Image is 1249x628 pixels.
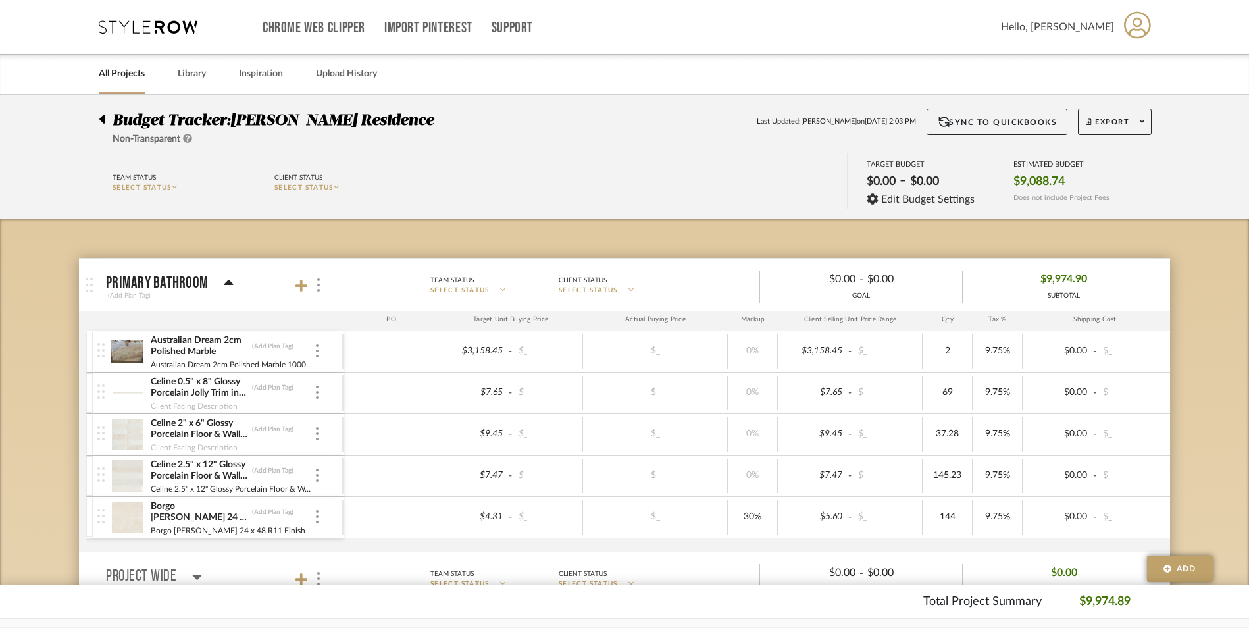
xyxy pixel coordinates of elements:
[559,579,618,589] span: SELECT STATUS
[97,509,105,523] img: vertical-grip.svg
[316,65,377,83] a: Upload History
[316,469,319,482] img: 3dots-v.svg
[251,383,294,392] div: (Add Plan Tag)
[492,22,533,34] a: Support
[150,483,314,496] div: Celine 2.5" x 12" Glossy Porcelain Floor & Wall Tile in White
[732,383,773,402] div: 0%
[1027,383,1091,402] div: $0.00
[507,386,515,400] span: -
[559,275,607,286] div: Client Status
[113,184,172,191] span: SELECT STATUS
[150,459,248,483] div: Celine 2.5" x 12" Glossy Porcelain Floor & Wall Tile in White
[863,269,952,290] div: $0.00
[1027,508,1091,527] div: $0.00
[251,342,294,351] div: (Add Plan Tag)
[559,286,618,296] span: SELECT STATUS
[251,425,294,434] div: (Add Plan Tag)
[150,376,248,400] div: Celine 0.5" x 8" Glossy Porcelain Jolly Trim in White
[1040,291,1087,301] div: SUBTOTAL
[757,117,801,128] span: Last Updated:
[801,117,857,128] span: [PERSON_NAME]
[1099,425,1163,444] div: $_
[97,384,105,399] img: vertical-grip.svg
[263,22,365,34] a: Chrome Web Clipper
[859,565,863,581] span: -
[1040,269,1087,290] span: $9,974.90
[977,466,1018,485] div: 9.75%
[973,311,1023,327] div: Tax %
[507,345,515,358] span: -
[906,170,943,193] div: $0.00
[106,569,176,585] p: Project Wide
[316,344,319,357] img: 3dots-v.svg
[854,466,919,485] div: $_
[150,524,306,537] div: Borgo [PERSON_NAME] 24 x 48 R11 Finish
[515,425,579,444] div: $_
[1091,469,1099,483] span: -
[344,311,438,327] div: PO
[1001,19,1114,35] span: Hello, [PERSON_NAME]
[1078,109,1152,135] button: Export
[1177,563,1196,575] span: Add
[900,174,906,193] span: –
[430,568,474,580] div: Team Status
[977,342,1018,361] div: 9.75%
[619,466,692,485] div: $_
[1013,174,1065,189] span: $9,088.74
[316,386,319,399] img: 3dots-v.svg
[782,342,846,361] div: $3,158.45
[1051,563,1077,583] span: $0.00
[86,311,1170,552] div: Primary Bathroom(Add Plan Tag)Team StatusSELECT STATUSClient StatusSELECT STATUS$0.00-$0.00GOAL$9...
[97,467,105,482] img: vertical-grip.svg
[1099,508,1163,527] div: $_
[782,466,846,485] div: $7.47
[111,419,143,450] img: b86d361e-aa8e-4a69-b634-56033c330e77_50x50.jpg
[430,275,474,286] div: Team Status
[316,510,319,523] img: 3dots-v.svg
[732,466,773,485] div: 0%
[515,342,579,361] div: $_
[113,134,180,144] span: Non-Transparent
[442,466,507,485] div: $7.47
[515,383,579,402] div: $_
[846,386,854,400] span: -
[863,563,952,583] div: $0.00
[442,508,507,527] div: $4.31
[619,508,692,527] div: $_
[515,466,579,485] div: $_
[111,336,143,367] img: a7111c74-fb62-41fe-a0f4-8a7b6c4b9fb2_50x50.jpg
[430,579,490,589] span: SELECT STATUS
[515,508,579,527] div: $_
[1091,511,1099,524] span: -
[1027,342,1091,361] div: $0.00
[1013,194,1109,202] span: Does not include Project Fees
[1023,311,1167,327] div: Shipping Cost
[927,342,968,361] div: 2
[97,426,105,440] img: vertical-grip.svg
[507,469,515,483] span: -
[113,113,230,128] span: Budget Tracker:
[150,358,314,371] div: Australian Dream 2cm Polished Marble 100008070 Serial No: N1C4WX01003 (115.00 x 71.00 = 56.70 S/F)
[111,377,143,409] img: 76b22ca9-a6d4-4e3e-ae98-40929269d76f_50x50.jpg
[1013,160,1109,169] div: ESTIMATED BUDGET
[317,278,320,292] img: 3dots-v.svg
[106,290,153,301] div: (Add Plan Tag)
[1091,386,1099,400] span: -
[854,342,919,361] div: $_
[771,563,859,583] div: $0.00
[732,508,773,527] div: 30%
[782,425,846,444] div: $9.45
[1086,117,1129,137] span: Export
[865,117,916,128] span: [DATE] 2:03 PM
[1079,593,1131,611] p: $9,974.89
[854,383,919,402] div: $_
[863,170,900,193] div: $0.00
[150,500,248,524] div: Borgo [PERSON_NAME] 24 x 48
[79,552,1170,605] mat-expansion-panel-header: Project WideTeam StatusSELECT STATUSClient StatusSELECT STATUS$0.00-$0.00GOAL$0.00SUBTOTAL
[1099,342,1163,361] div: $_
[430,286,490,296] span: SELECT STATUS
[442,383,507,402] div: $7.65
[1099,383,1163,402] div: $_
[923,593,1042,611] p: Total Project Summary
[97,343,105,357] img: vertical-grip.svg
